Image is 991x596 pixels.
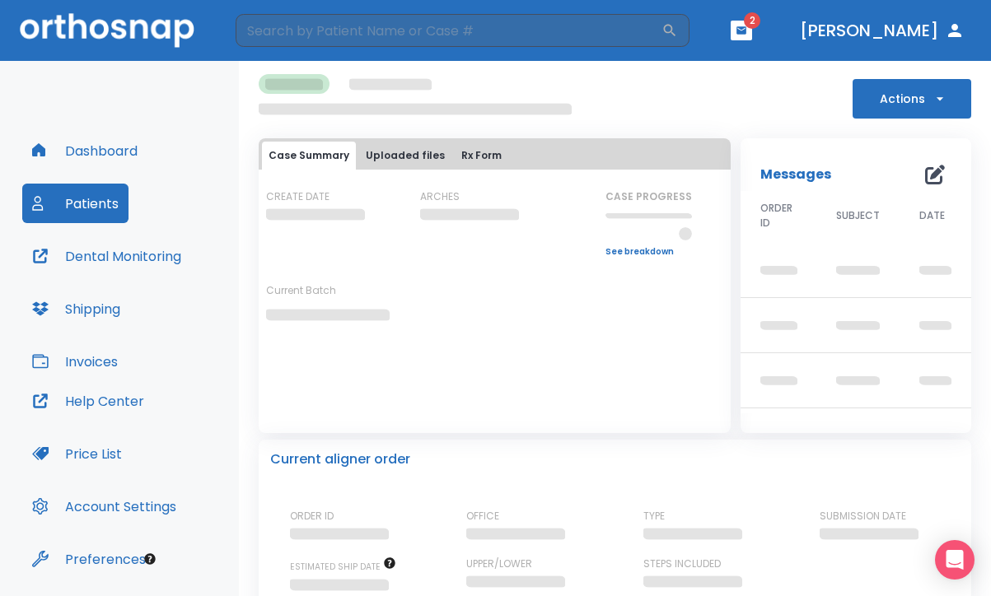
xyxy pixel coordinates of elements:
[744,12,760,29] span: 2
[420,189,460,204] p: ARCHES
[760,201,797,230] span: ORDER ID
[143,552,157,566] div: Tooltip anchor
[266,283,414,298] p: Current Batch
[290,561,396,573] span: The date will be available after approving treatment plan
[643,556,721,571] p: STEPS INCLUDED
[836,208,880,223] span: SUBJECT
[22,487,186,526] button: Account Settings
[236,14,661,47] input: Search by Patient Name or Case #
[22,434,132,473] button: Price List
[359,142,451,170] button: Uploaded files
[22,131,147,170] button: Dashboard
[290,509,334,524] p: ORDER ID
[853,79,971,119] button: Actions
[22,342,128,381] button: Invoices
[760,165,831,184] p: Messages
[270,449,410,469] p: Current aligner order
[20,13,194,47] img: Orthosnap
[793,16,971,45] button: [PERSON_NAME]
[605,189,692,204] p: CASE PROGRESS
[643,509,665,524] p: TYPE
[266,189,330,204] p: CREATE DATE
[455,142,508,170] button: Rx Form
[820,509,906,524] p: SUBMISSION DATE
[22,236,191,276] button: Dental Monitoring
[466,556,532,571] p: UPPER/LOWER
[919,208,945,223] span: DATE
[22,381,154,421] button: Help Center
[262,142,356,170] button: Case Summary
[22,184,129,223] button: Patients
[466,509,499,524] p: OFFICE
[22,539,156,579] button: Preferences
[262,142,727,170] div: tabs
[605,247,692,257] a: See breakdown
[935,540,975,580] div: Open Intercom Messenger
[22,289,130,328] button: Shipping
